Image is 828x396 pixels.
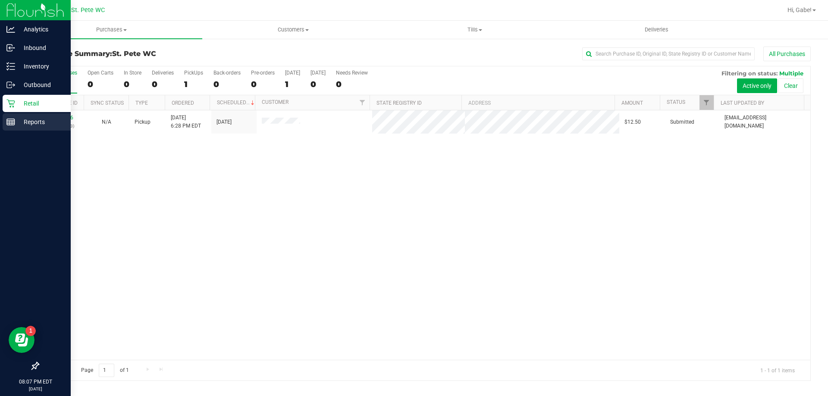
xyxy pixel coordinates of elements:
[99,364,114,377] input: 1
[699,95,714,110] a: Filter
[21,26,202,34] span: Purchases
[172,100,194,106] a: Ordered
[213,79,241,89] div: 0
[336,79,368,89] div: 0
[49,115,73,121] a: 11820416
[667,99,685,105] a: Status
[102,119,111,125] span: Not Applicable
[6,81,15,89] inline-svg: Outbound
[124,70,141,76] div: In Store
[152,70,174,76] div: Deliveries
[74,364,136,377] span: Page of 1
[217,100,256,106] a: Scheduled
[88,70,113,76] div: Open Carts
[4,386,67,392] p: [DATE]
[15,98,67,109] p: Retail
[721,100,764,106] a: Last Updated By
[310,70,326,76] div: [DATE]
[624,118,641,126] span: $12.50
[4,378,67,386] p: 08:07 PM EDT
[621,100,643,106] a: Amount
[6,99,15,108] inline-svg: Retail
[6,25,15,34] inline-svg: Analytics
[787,6,812,13] span: Hi, Gabe!
[171,114,201,130] span: [DATE] 6:28 PM EDT
[112,50,156,58] span: St. Pete WC
[670,118,694,126] span: Submitted
[582,47,755,60] input: Search Purchase ID, Original ID, State Registry ID or Customer Name...
[135,100,148,106] a: Type
[135,118,151,126] span: Pickup
[15,117,67,127] p: Reports
[384,26,565,34] span: Tills
[737,78,777,93] button: Active only
[753,364,802,377] span: 1 - 1 of 1 items
[88,79,113,89] div: 0
[6,62,15,71] inline-svg: Inventory
[721,70,778,77] span: Filtering on status:
[25,326,36,336] iframe: Resource center unread badge
[384,21,565,39] a: Tills
[124,79,141,89] div: 0
[633,26,680,34] span: Deliveries
[285,79,300,89] div: 1
[15,24,67,34] p: Analytics
[152,79,174,89] div: 0
[15,43,67,53] p: Inbound
[102,118,111,126] button: N/A
[285,70,300,76] div: [DATE]
[203,26,383,34] span: Customers
[6,44,15,52] inline-svg: Inbound
[251,79,275,89] div: 0
[216,118,232,126] span: [DATE]
[184,79,203,89] div: 1
[15,61,67,72] p: Inventory
[202,21,384,39] a: Customers
[778,78,803,93] button: Clear
[336,70,368,76] div: Needs Review
[566,21,747,39] a: Deliveries
[262,99,289,105] a: Customer
[763,47,811,61] button: All Purchases
[213,70,241,76] div: Back-orders
[355,95,370,110] a: Filter
[15,80,67,90] p: Outbound
[779,70,803,77] span: Multiple
[184,70,203,76] div: PickUps
[251,70,275,76] div: Pre-orders
[310,79,326,89] div: 0
[91,100,124,106] a: Sync Status
[724,114,805,130] span: [EMAIL_ADDRESS][DOMAIN_NAME]
[376,100,422,106] a: State Registry ID
[461,95,615,110] th: Address
[38,50,295,58] h3: Purchase Summary:
[9,327,34,353] iframe: Resource center
[6,118,15,126] inline-svg: Reports
[71,6,105,14] span: St. Pete WC
[21,21,202,39] a: Purchases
